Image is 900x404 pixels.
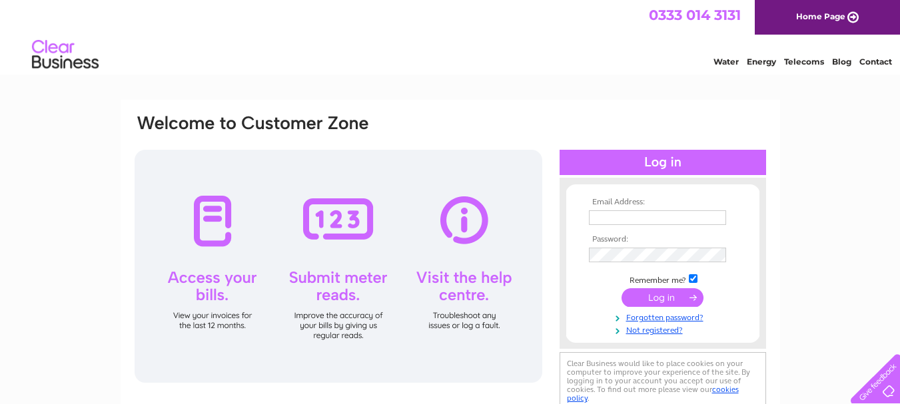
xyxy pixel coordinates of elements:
[713,57,739,67] a: Water
[832,57,851,67] a: Blog
[589,323,740,335] a: Not registered?
[622,288,703,307] input: Submit
[747,57,776,67] a: Energy
[649,7,741,23] a: 0333 014 3131
[586,198,740,207] th: Email Address:
[31,35,99,75] img: logo.png
[586,272,740,286] td: Remember me?
[589,310,740,323] a: Forgotten password?
[784,57,824,67] a: Telecoms
[586,235,740,244] th: Password:
[567,385,739,403] a: cookies policy
[136,7,765,65] div: Clear Business is a trading name of Verastar Limited (registered in [GEOGRAPHIC_DATA] No. 3667643...
[859,57,892,67] a: Contact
